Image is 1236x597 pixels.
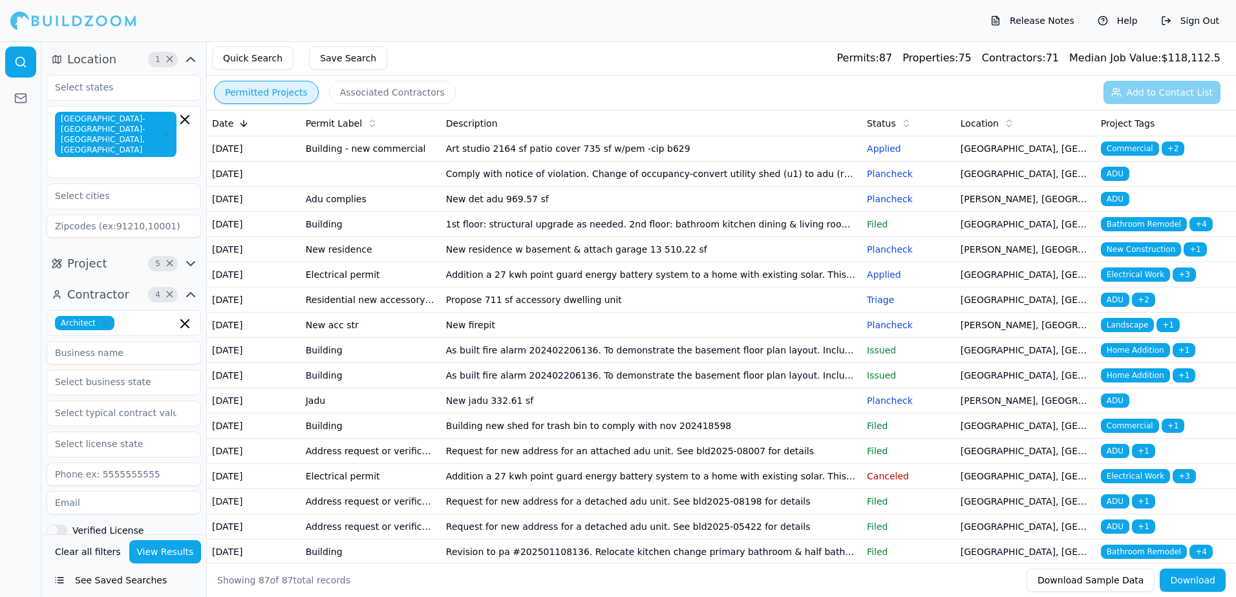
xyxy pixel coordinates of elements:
div: Showing of total records [217,574,350,587]
p: Filed [867,445,950,457]
span: ADU [1101,192,1129,206]
td: Comply with notice of violation. Change of occupancy-convert utility shed (u1) to adu (r3) 242 sq... [441,162,862,187]
div: 71 [982,50,1059,66]
span: [GEOGRAPHIC_DATA]-[GEOGRAPHIC_DATA]-[GEOGRAPHIC_DATA], [GEOGRAPHIC_DATA] [55,112,176,157]
span: 5 [151,257,164,270]
p: Filed [867,419,950,432]
button: Download [1160,569,1226,592]
span: 87 [282,575,293,585]
td: Building [301,363,441,388]
input: Select license state [47,432,184,456]
input: Email [47,491,201,514]
td: Building [301,212,441,237]
input: Select business state [47,370,184,393]
td: [GEOGRAPHIC_DATA], [GEOGRAPHIC_DATA] [955,514,1096,539]
span: Contractors: [982,52,1046,64]
td: New residence [301,237,441,262]
td: [GEOGRAPHIC_DATA], [GEOGRAPHIC_DATA] [955,288,1096,313]
p: Plancheck [867,319,950,331]
span: 1 [151,53,164,66]
span: + 1 [1132,494,1155,508]
td: [DATE] [207,414,301,439]
button: Permitted Projects [214,81,319,104]
p: Applied [867,268,950,281]
span: + 2 [1162,141,1185,156]
button: See Saved Searches [47,569,201,592]
td: Request for new address for a detached adu unit. See bld2025-08198 for details [441,489,862,514]
p: Issued [867,369,950,382]
td: As built fire alarm 202402206136. To demonstrate the basement floor plan layout. Include addition... [441,363,862,388]
td: 1st floor: structural upgrade as needed. 2nd floor: bathroom kitchen dining & living room renovat... [441,212,862,237]
span: Bathroom Remodel [1101,217,1187,231]
span: ADU [1101,519,1129,534]
td: Art studio 2164 sf patio cover 735 sf w/pem -cip b629 [441,136,862,162]
span: Permits: [837,52,879,64]
span: + 1 [1184,242,1207,257]
td: Request for new address for a detached adu unit. See bld2025-05422 for details [441,514,862,539]
span: + 3 [1173,469,1196,483]
span: Properties: [902,52,958,64]
span: + 1 [1173,343,1196,357]
td: Addition a 27 kwh point guard energy battery system to a home with existing solar. This permit ap... [441,262,862,288]
td: [DATE] [207,162,301,187]
button: Clear all filters [52,540,124,563]
p: Filed [867,495,950,508]
span: 4 [151,288,164,301]
span: Commercial [1101,141,1159,156]
td: [GEOGRAPHIC_DATA], [GEOGRAPHIC_DATA] [955,439,1096,464]
span: + 4 [1189,217,1213,231]
button: Associated Contractors [329,81,456,104]
span: + 2 [1132,293,1155,307]
span: Home Addition [1101,368,1170,382]
span: Home Addition [1101,343,1170,357]
span: + 1 [1156,318,1180,332]
td: Propose 711 sf accessory dwelling unit [441,288,862,313]
td: Electrical permit [301,464,441,489]
td: [DATE] [207,464,301,489]
td: [DATE] [207,489,301,514]
span: ADU [1101,293,1129,307]
td: Addition a 27 kwh point guard energy battery system to a home with existing solar. This permit ap... [441,464,862,489]
button: Sign Out [1155,10,1226,31]
span: Date [212,117,233,130]
button: Contractor4Clear Contractor filters [47,284,201,305]
td: [DATE] [207,288,301,313]
td: [DATE] [207,262,301,288]
td: Building [301,414,441,439]
td: Electrical permit [301,262,441,288]
span: Median Job Value: [1069,52,1161,64]
td: New residence w basement & attach garage 13 510.22 sf [441,237,862,262]
input: Select cities [47,184,184,207]
td: [PERSON_NAME], [GEOGRAPHIC_DATA] [955,388,1096,414]
td: Building [301,338,441,363]
p: Plancheck [867,394,950,407]
span: Description [446,117,498,130]
span: Status [867,117,896,130]
td: [DATE] [207,212,301,237]
td: [DATE] [207,237,301,262]
span: 87 [259,575,270,585]
span: + 1 [1132,519,1155,534]
span: + 1 [1132,444,1155,458]
p: Issued [867,344,950,357]
td: [DATE] [207,539,301,565]
button: Help [1091,10,1144,31]
button: Save Search [309,47,387,70]
span: Landscape [1101,318,1154,332]
td: Residential new accessory dwelling unit [301,288,441,313]
button: Quick Search [212,47,293,70]
td: Jadu [301,388,441,414]
button: Location1Clear Location filters [47,49,201,70]
p: Filed [867,545,950,558]
p: Triage [867,293,950,306]
td: New firepit [441,313,862,338]
td: [GEOGRAPHIC_DATA], [GEOGRAPHIC_DATA] [955,338,1096,363]
td: Building new shed for trash bin to comply with nov 202418598 [441,414,862,439]
span: ADU [1101,494,1129,508]
td: New jadu 332.61 sf [441,388,862,414]
span: New Construction [1101,242,1181,257]
span: Bathroom Remodel [1101,545,1187,559]
td: [DATE] [207,363,301,388]
p: Plancheck [867,193,950,205]
span: + 1 [1162,419,1185,433]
